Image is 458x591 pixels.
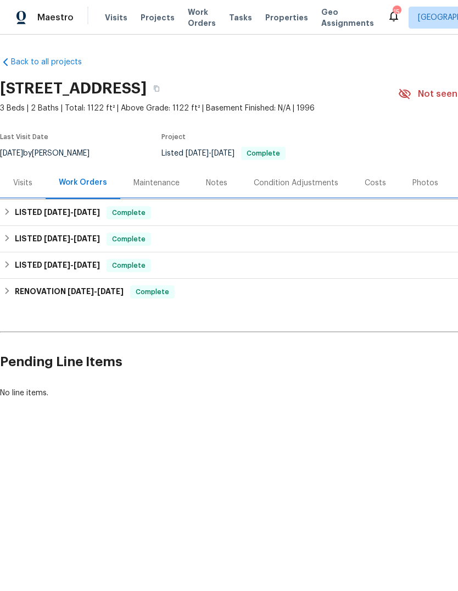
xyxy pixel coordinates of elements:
[412,178,438,189] div: Photos
[97,288,124,295] span: [DATE]
[74,208,100,216] span: [DATE]
[68,288,124,295] span: -
[133,178,180,189] div: Maintenance
[254,178,338,189] div: Condition Adjustments
[108,207,150,218] span: Complete
[365,178,386,189] div: Costs
[108,234,150,245] span: Complete
[44,235,70,242] span: [DATE]
[44,235,100,242] span: -
[59,177,107,188] div: Work Orders
[68,288,94,295] span: [DATE]
[44,261,70,269] span: [DATE]
[161,150,286,157] span: Listed
[44,208,70,216] span: [DATE]
[131,286,174,297] span: Complete
[242,150,284,157] span: Complete
[15,259,100,272] h6: LISTED
[44,261,100,269] span: -
[74,235,100,242] span: [DATE]
[206,178,227,189] div: Notes
[44,208,100,216] span: -
[393,7,400,18] div: 15
[229,14,252,21] span: Tasks
[15,233,100,246] h6: LISTED
[108,260,150,271] span: Complete
[186,150,234,157] span: -
[265,12,308,23] span: Properties
[321,7,374,29] span: Geo Assignments
[188,7,216,29] span: Work Orders
[15,285,124,299] h6: RENOVATION
[13,178,32,189] div: Visits
[74,261,100,269] span: [DATE]
[161,134,186,140] span: Project
[147,79,166,98] button: Copy Address
[15,206,100,219] h6: LISTED
[37,12,74,23] span: Maestro
[105,12,127,23] span: Visits
[186,150,209,157] span: [DATE]
[141,12,175,23] span: Projects
[211,150,234,157] span: [DATE]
